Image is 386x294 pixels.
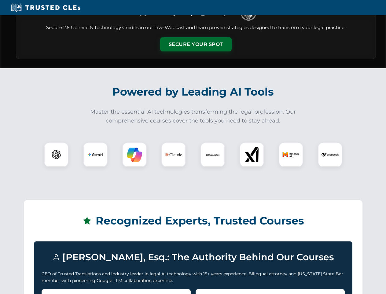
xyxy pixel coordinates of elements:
[44,142,68,167] div: ChatGPT
[165,146,182,163] img: Claude Logo
[24,81,362,103] h2: Powered by Leading AI Tools
[83,142,108,167] div: Gemini
[161,142,186,167] div: Claude
[127,147,142,162] img: Copilot Logo
[240,142,264,167] div: xAI
[42,249,345,266] h3: [PERSON_NAME], Esq.: The Authority Behind Our Courses
[282,146,300,163] img: Mistral AI Logo
[160,37,232,51] button: Secure Your Spot
[122,142,147,167] div: Copilot
[88,147,103,162] img: Gemini Logo
[279,142,303,167] div: Mistral AI
[24,24,368,31] p: Secure 2.5 General & Technology Credits in our Live Webcast and learn proven strategies designed ...
[244,147,259,162] img: xAI Logo
[47,146,65,164] img: ChatGPT Logo
[322,146,339,163] img: DeepSeek Logo
[86,107,300,125] p: Master the essential AI technologies transforming the legal profession. Our comprehensive courses...
[200,142,225,167] div: CoCounsel
[205,147,220,162] img: CoCounsel Logo
[9,3,82,12] img: Trusted CLEs
[42,270,345,284] p: CEO of Trusted Translations and industry leader in legal AI technology with 15+ years experience....
[34,210,352,232] h2: Recognized Experts, Trusted Courses
[318,142,342,167] div: DeepSeek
